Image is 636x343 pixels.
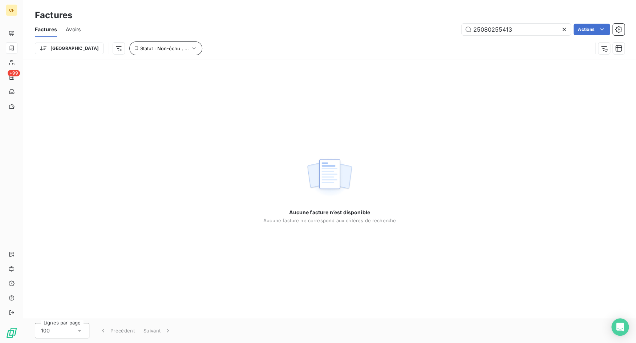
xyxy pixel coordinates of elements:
[140,45,189,51] span: Statut : Non-échu , ...
[6,4,17,16] div: CF
[139,323,176,338] button: Suivant
[41,327,50,334] span: 100
[611,318,629,336] div: Open Intercom Messenger
[462,24,571,35] input: Rechercher
[574,24,610,35] button: Actions
[35,26,57,33] span: Factures
[6,327,17,339] img: Logo LeanPay
[289,209,370,216] span: Aucune facture n’est disponible
[129,41,202,55] button: Statut : Non-échu , ...
[263,218,396,223] span: Aucune facture ne correspond aux critères de recherche
[95,323,139,338] button: Précédent
[35,43,104,54] button: [GEOGRAPHIC_DATA]
[35,9,72,22] h3: Factures
[8,70,20,76] span: +99
[306,155,353,200] img: empty state
[66,26,81,33] span: Avoirs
